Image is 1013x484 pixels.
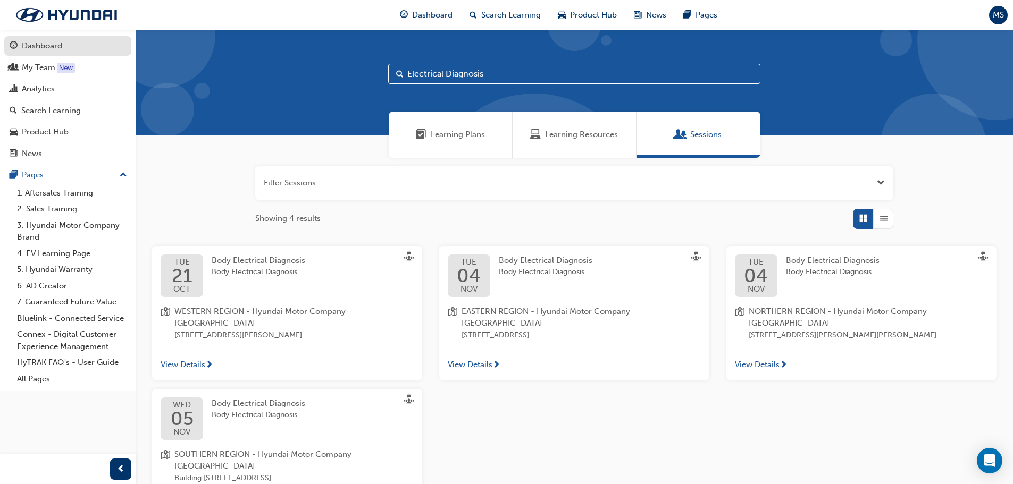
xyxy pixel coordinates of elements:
a: SessionsSessions [637,112,760,158]
span: Pages [696,9,717,21]
span: View Details [448,359,492,371]
a: WED05NOVBody Electrical DiagnosisBody Electrical Diagnosis [161,397,414,440]
span: chart-icon [10,84,18,94]
a: 4. EV Learning Page [13,245,131,262]
span: car-icon [10,128,18,137]
span: View Details [735,359,780,371]
button: Pages [4,165,131,185]
span: OCT [172,285,192,293]
span: pages-icon [683,9,691,22]
a: location-iconWESTERN REGION - Hyundai Motor Company [GEOGRAPHIC_DATA][STREET_ADDRESS][PERSON_NAME] [161,305,414,342]
span: next-icon [205,361,213,370]
span: TUE [744,258,768,266]
span: NOV [171,428,194,436]
div: Search Learning [21,105,81,117]
span: News [646,9,666,21]
span: sessionType_FACE_TO_FACE-icon [691,252,701,264]
a: 2. Sales Training [13,201,131,217]
span: Showing 4 results [255,213,321,225]
button: DashboardMy TeamAnalyticsSearch LearningProduct HubNews [4,34,131,165]
div: Tooltip anchor [57,63,75,73]
a: Learning PlansLearning Plans [389,112,513,158]
span: Dashboard [412,9,453,21]
span: sessionType_FACE_TO_FACE-icon [978,252,988,264]
a: Connex - Digital Customer Experience Management [13,326,131,354]
span: Body Electrical Diagnosis [212,409,305,421]
div: Dashboard [22,40,62,52]
div: My Team [22,62,55,74]
a: 6. AD Creator [13,278,131,294]
span: up-icon [120,168,127,182]
div: Open Intercom Messenger [977,448,1002,473]
span: news-icon [10,149,18,159]
span: SOUTHERN REGION - Hyundai Motor Company [GEOGRAPHIC_DATA] [174,448,414,472]
span: WESTERN REGION - Hyundai Motor Company [GEOGRAPHIC_DATA] [174,305,414,329]
a: All Pages [13,371,131,387]
a: TUE04NOVBody Electrical DiagnosisBody Electrical Diagnosis [735,254,988,297]
a: Trak [5,4,128,26]
span: 05 [171,409,194,428]
span: Learning Plans [416,129,426,141]
input: Search... [388,64,760,84]
span: TUE [457,258,481,266]
span: Product Hub [570,9,617,21]
span: NOV [457,285,481,293]
a: 7. Guaranteed Future Value [13,294,131,310]
span: 04 [744,266,768,285]
span: Grid [859,213,867,225]
button: TUE21OCTBody Electrical DiagnosisBody Electrical Diagnosislocation-iconWESTERN REGION - Hyundai M... [152,246,422,380]
a: View Details [152,350,422,380]
span: location-icon [735,305,744,342]
a: news-iconNews [625,4,675,26]
span: Body Electrical Diagnosis [212,398,305,408]
a: View Details [726,350,997,380]
div: Analytics [22,83,55,95]
span: EASTERN REGION - Hyundai Motor Company [GEOGRAPHIC_DATA] [462,305,701,329]
div: Product Hub [22,126,69,138]
span: search-icon [470,9,477,22]
a: search-iconSearch Learning [461,4,549,26]
span: people-icon [10,63,18,73]
span: search-icon [10,106,17,116]
span: Body Electrical Diagnosis [786,256,880,265]
span: Search Learning [481,9,541,21]
a: location-iconNORTHERN REGION - Hyundai Motor Company [GEOGRAPHIC_DATA][STREET_ADDRESS][PERSON_NAM... [735,305,988,342]
span: Body Electrical Diagnosis [499,256,592,265]
span: location-icon [161,305,170,342]
span: NOV [744,285,768,293]
span: next-icon [492,361,500,370]
span: car-icon [558,9,566,22]
span: Body Electrical Diagnosis [212,266,305,278]
span: TUE [172,258,192,266]
span: pages-icon [10,171,18,180]
span: [STREET_ADDRESS][PERSON_NAME][PERSON_NAME] [749,329,988,342]
span: Sessions [675,129,686,141]
span: sessionType_FACE_TO_FACE-icon [404,252,414,264]
a: Dashboard [4,36,131,56]
a: 1. Aftersales Training [13,185,131,201]
a: 5. Hyundai Warranty [13,261,131,278]
a: TUE04NOVBody Electrical DiagnosisBody Electrical Diagnosis [448,254,701,297]
span: prev-icon [117,463,125,476]
a: guage-iconDashboard [391,4,461,26]
div: Pages [22,169,44,181]
span: [STREET_ADDRESS][PERSON_NAME] [174,329,414,342]
span: location-icon [448,305,457,342]
a: car-iconProduct Hub [549,4,625,26]
span: NORTHERN REGION - Hyundai Motor Company [GEOGRAPHIC_DATA] [749,305,988,329]
button: Open the filter [877,177,885,189]
a: View Details [439,350,709,380]
a: Learning ResourcesLearning Resources [513,112,637,158]
span: guage-icon [10,41,18,51]
span: Body Electrical Diagnosis [499,266,592,278]
div: News [22,148,42,160]
span: Search [396,68,404,80]
a: News [4,144,131,164]
button: TUE04NOVBody Electrical DiagnosisBody Electrical Diagnosislocation-iconNORTHERN REGION - Hyundai ... [726,246,997,380]
a: Bluelink - Connected Service [13,310,131,327]
span: Sessions [690,129,722,141]
a: TUE21OCTBody Electrical DiagnosisBody Electrical Diagnosis [161,254,414,297]
span: Learning Resources [545,129,618,141]
span: news-icon [634,9,642,22]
